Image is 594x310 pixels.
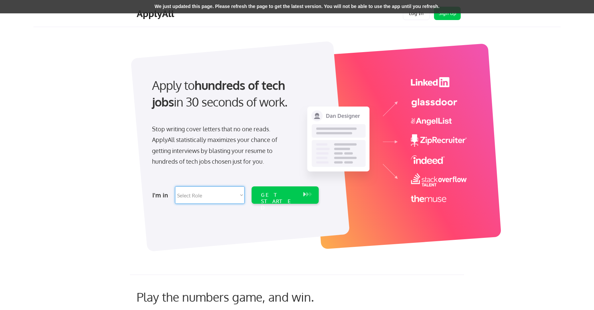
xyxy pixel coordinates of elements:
[137,290,344,304] div: Play the numbers game, and win.
[152,77,316,111] div: Apply to in 30 seconds of work.
[152,77,288,109] strong: hundreds of tech jobs
[152,124,289,167] div: Stop writing cover letters that no one reads. ApplyAll statistically maximizes your chance of get...
[137,8,176,19] div: ApplyAll
[434,7,461,20] button: Sign Up
[152,190,171,200] div: I'm in
[261,192,297,211] div: GET STARTED
[403,7,430,20] button: Log In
